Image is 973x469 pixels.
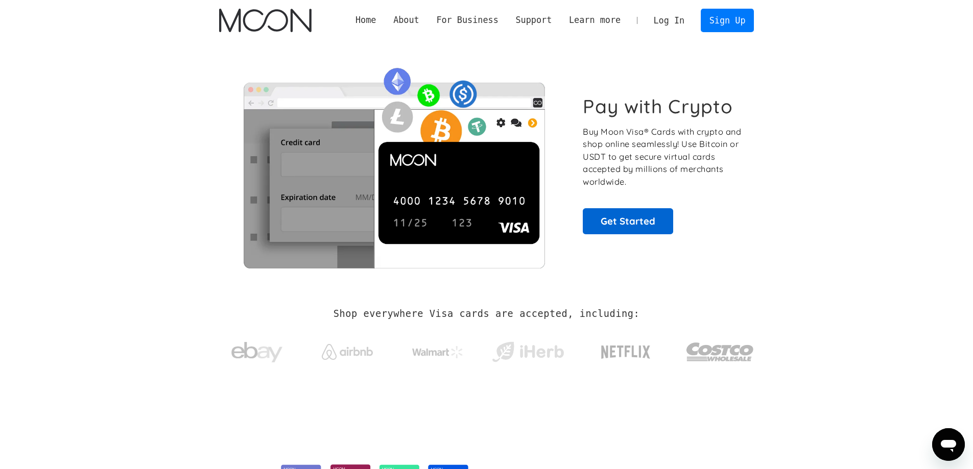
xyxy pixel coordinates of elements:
h2: Shop everywhere Visa cards are accepted, including: [334,308,639,319]
a: ebay [219,326,295,374]
a: Netflix [580,329,672,370]
div: For Business [428,14,507,27]
a: Airbnb [309,334,385,365]
h1: Pay with Crypto [583,95,733,118]
a: Home [347,14,385,27]
a: iHerb [490,329,566,371]
p: Buy Moon Visa® Cards with crypto and shop online seamlessly! Use Bitcoin or USDT to get secure vi... [583,126,743,188]
div: About [393,14,419,27]
a: Sign Up [701,9,754,32]
img: Walmart [412,346,463,358]
div: About [385,14,428,27]
div: Support [507,14,560,27]
a: Walmart [399,336,476,363]
img: ebay [231,336,282,368]
a: Log In [645,9,693,32]
div: Learn more [560,14,629,27]
a: Get Started [583,208,673,234]
img: Moon Logo [219,9,312,32]
img: Moon Cards let you spend your crypto anywhere Visa is accepted. [219,61,569,268]
a: home [219,9,312,32]
img: Netflix [600,339,651,365]
div: Support [515,14,552,27]
a: Costco [686,323,754,376]
iframe: Button to launch messaging window [932,428,965,461]
img: iHerb [490,339,566,365]
img: Airbnb [322,344,373,360]
img: Costco [686,333,754,371]
div: Learn more [569,14,621,27]
div: For Business [436,14,498,27]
